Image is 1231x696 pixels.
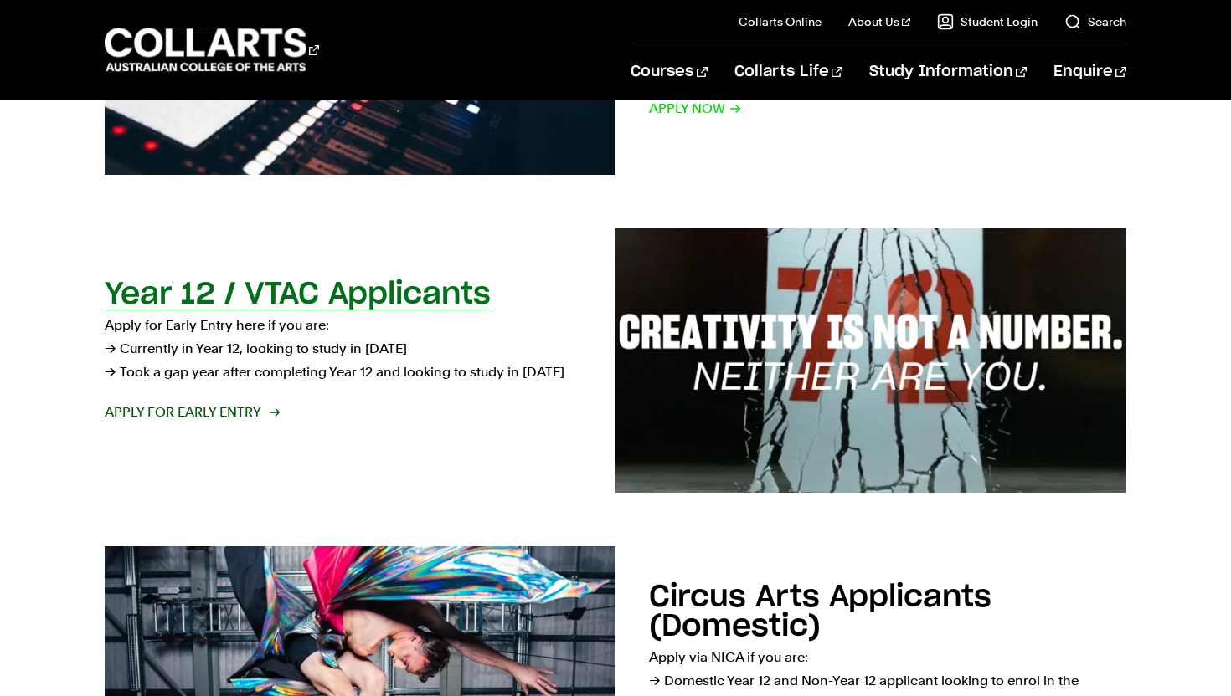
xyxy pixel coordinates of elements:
[1064,13,1126,30] a: Search
[1053,44,1126,100] a: Enquire
[105,228,1126,493] a: Year 12 / VTAC Applicants Apply for Early Entry here if you are:→ Currently in Year 12, looking t...
[848,13,910,30] a: About Us
[105,26,319,74] div: Go to homepage
[649,582,991,642] h2: Circus Arts Applicants (Domestic)
[649,97,742,120] span: Apply now
[105,314,582,384] p: Apply for Early Entry here if you are: → Currently in Year 12, looking to study in [DATE] → Took ...
[739,13,822,30] a: Collarts Online
[105,401,278,424] span: Apply for Early Entry
[631,44,707,100] a: Courses
[869,44,1027,100] a: Study Information
[734,44,842,100] a: Collarts Life
[105,279,491,310] h2: Year 12 / VTAC Applicants
[937,13,1038,30] a: Student Login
